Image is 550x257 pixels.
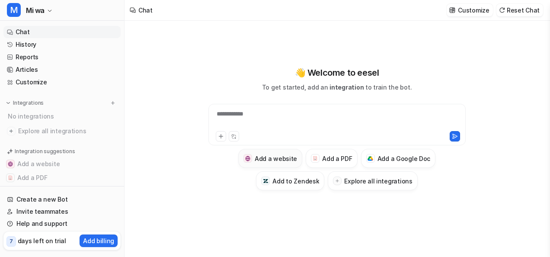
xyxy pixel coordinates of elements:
img: reset [499,7,505,13]
img: explore all integrations [7,127,16,135]
img: Add to Zendesk [263,178,269,184]
button: Reset Chat [496,4,543,16]
p: Add billing [83,236,114,245]
button: Add to ZendeskAdd to Zendesk [256,171,324,190]
button: Explore all integrations [328,171,417,190]
a: Articles [3,64,121,76]
button: Add a Google DocAdd a Google Doc [361,149,436,168]
button: Add a websiteAdd a website [3,157,121,171]
h3: Add a Google Doc [377,154,431,163]
h3: Add a website [255,154,297,163]
button: Customize [447,4,492,16]
button: Integrations [3,99,46,107]
button: Add billing [80,235,118,247]
button: Add a websiteAdd a website [238,149,302,168]
p: To get started, add an to train the bot. [262,83,412,92]
p: Integration suggestions [15,148,75,155]
a: Invite teammates [3,206,121,218]
a: History [3,39,121,51]
h3: Explore all integrations [344,177,412,186]
h3: Add a PDF [322,154,352,163]
p: Customize [458,6,489,15]
a: Help and support [3,218,121,230]
a: Reports [3,51,121,63]
img: Add a website [245,156,251,161]
span: Mi wa [26,4,45,16]
img: menu_add.svg [110,100,116,106]
p: 7 [10,238,13,245]
p: Integrations [13,100,44,106]
p: 👋 Welcome to eesel [295,66,379,79]
span: integration [329,84,364,91]
a: Customize [3,76,121,88]
a: Chat [3,26,121,38]
span: M [7,3,21,17]
span: Explore all integrations [18,124,117,138]
p: days left on trial [18,236,66,245]
button: Add a Google Doc [3,185,121,199]
img: Add a PDF [8,175,13,180]
button: Add a PDFAdd a PDF [3,171,121,185]
button: Add a PDFAdd a PDF [306,149,357,168]
img: expand menu [5,100,11,106]
img: Add a PDF [313,156,318,161]
h3: Add to Zendesk [272,177,319,186]
img: Add a website [8,161,13,167]
img: Add a Google Doc [368,156,373,161]
a: Explore all integrations [3,125,121,137]
div: No integrations [5,109,121,123]
img: customize [449,7,455,13]
a: Create a new Bot [3,193,121,206]
div: Chat [138,6,153,15]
